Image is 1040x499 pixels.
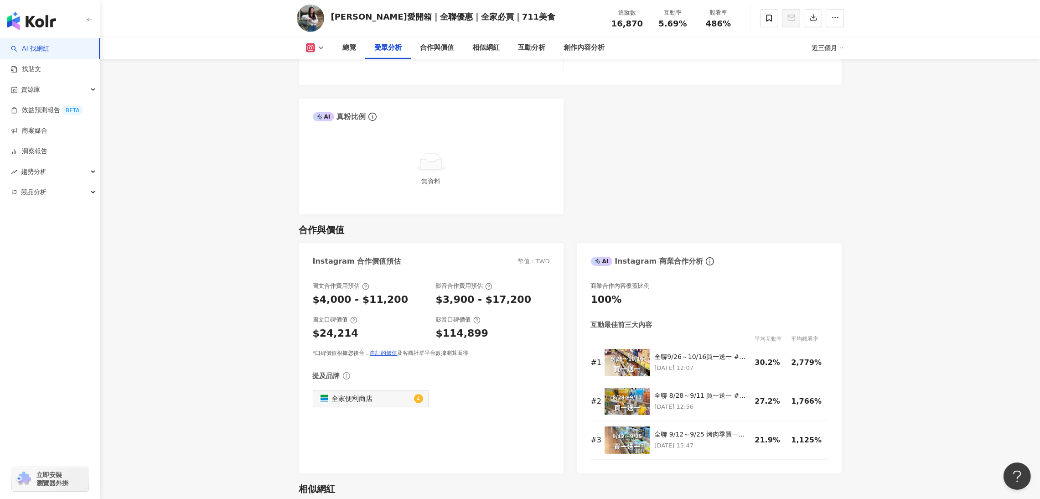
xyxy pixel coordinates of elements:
div: 合作與價值 [299,224,345,236]
img: 全聯 9/12～9/25 烤肉季買一送一 整理給你們 #全聯福利中心 #全聯 #買一送一 #優惠 #烤肉醬 #中秋節 #冰淇淋 #雅涵愛開箱 [605,426,650,454]
div: 全聯 8/28～9/11 買一送一 #全聯 #全聯福利中心 #優惠 #買一送一 #飲料 #咖啡 #甜點 #古娃娃 #雅涵愛開箱 [655,391,750,400]
div: 影音合作費用預估 [436,282,492,290]
iframe: Help Scout Beacon - Open [1004,463,1031,490]
div: 21.9% [755,435,787,445]
a: 自訂的價值 [370,350,398,356]
div: 全聯 9/12～9/25 烤肉季買一送一 整理給你們 #全聯福利中心 #全聯 #買一送一 #優惠 #烤肉醬 #[DATE] #冰淇淋 #雅涵愛開箱 [655,430,750,439]
div: Instagram 合作價值預估 [313,256,401,266]
div: 影音口碑價值 [436,316,481,324]
div: 互動最佳前三大內容 [591,320,652,330]
div: 平均觀看率 [792,334,828,343]
div: 全聯9/26～10/16買一送一 #全聯 #全聯福利中心 #優惠 #買一送一 #雅涵愛開箱 [655,353,750,362]
div: 創作內容分析 [564,42,605,53]
span: rise [11,169,17,175]
div: 相似網紅 [473,42,500,53]
a: 洞察報告 [11,147,47,156]
div: 平均互動率 [755,334,792,343]
sup: 4 [414,394,423,403]
div: # 2 [591,396,600,406]
div: 2,779% [792,358,823,368]
div: 1,125% [792,435,823,445]
div: 全家便利商店 [332,394,412,404]
span: 5.69% [658,19,687,28]
span: 趨勢分析 [21,161,47,182]
img: KOL Avatar [297,5,324,32]
span: 資源庫 [21,79,40,100]
div: # 3 [591,435,600,445]
p: [DATE] 12:07 [655,363,750,373]
div: 幣值：TWD [518,257,550,265]
div: Instagram 商業合作分析 [591,256,703,266]
img: logo [7,12,56,30]
div: 1,766% [792,396,823,406]
div: 相似網紅 [299,483,336,495]
div: 無資料 [316,176,546,186]
div: 總覽 [343,42,357,53]
a: 找貼文 [11,65,41,74]
div: $114,899 [436,327,489,341]
img: 全聯 8/28～9/11 買一送一 #全聯 #全聯福利中心 #優惠 #買一送一 #飲料 #咖啡 #甜點 #古娃娃 #雅涵愛開箱 [605,388,650,415]
span: 16,870 [611,19,643,28]
a: searchAI 找網紅 [11,44,49,53]
a: chrome extension立即安裝 瀏覽器外掛 [12,467,88,491]
div: $3,900 - $17,200 [436,293,532,307]
div: $24,214 [313,327,358,341]
span: info-circle [704,256,715,267]
div: 27.2% [755,396,787,406]
div: $4,000 - $11,200 [313,293,409,307]
div: AI [591,257,613,266]
div: 觀看率 [701,8,736,17]
div: 提及品牌 [313,371,340,381]
span: 立即安裝 瀏覽器外掛 [36,471,68,487]
div: 近三個月 [812,41,844,55]
span: 4 [417,395,420,402]
div: 商業合作內容覆蓋比例 [591,282,650,290]
div: 互動率 [656,8,690,17]
span: 競品分析 [21,182,47,203]
div: 100% [591,293,622,307]
img: 全聯9/26～10/16買一送一 #全聯 #全聯福利中心 #優惠 #買一送一 #雅涵愛開箱 [605,349,650,376]
p: [DATE] 12:56 [655,402,750,412]
div: [PERSON_NAME]愛開箱｜全聯優惠｜全家必買｜711美食 [331,11,556,22]
span: info-circle [367,111,378,122]
img: chrome extension [15,472,32,486]
span: info-circle [341,371,352,381]
div: 30.2% [755,358,787,368]
p: [DATE] 15:47 [655,441,750,451]
div: 受眾分析 [375,42,402,53]
div: 追蹤數 [610,8,645,17]
div: 真粉比例 [313,112,366,122]
div: # 1 [591,358,600,368]
img: KOL Avatar [319,393,330,404]
div: 圖文口碑價值 [313,316,357,324]
div: *口碑價值根據您後台， 及客觀社群平台數據測算而得 [313,349,550,357]
div: 圖文合作費用預估 [313,282,369,290]
a: 商案媒合 [11,126,47,135]
div: 互動分析 [518,42,546,53]
span: 486% [706,19,731,28]
a: 效益預測報告BETA [11,106,83,115]
div: AI [313,112,335,121]
div: 合作與價值 [420,42,455,53]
